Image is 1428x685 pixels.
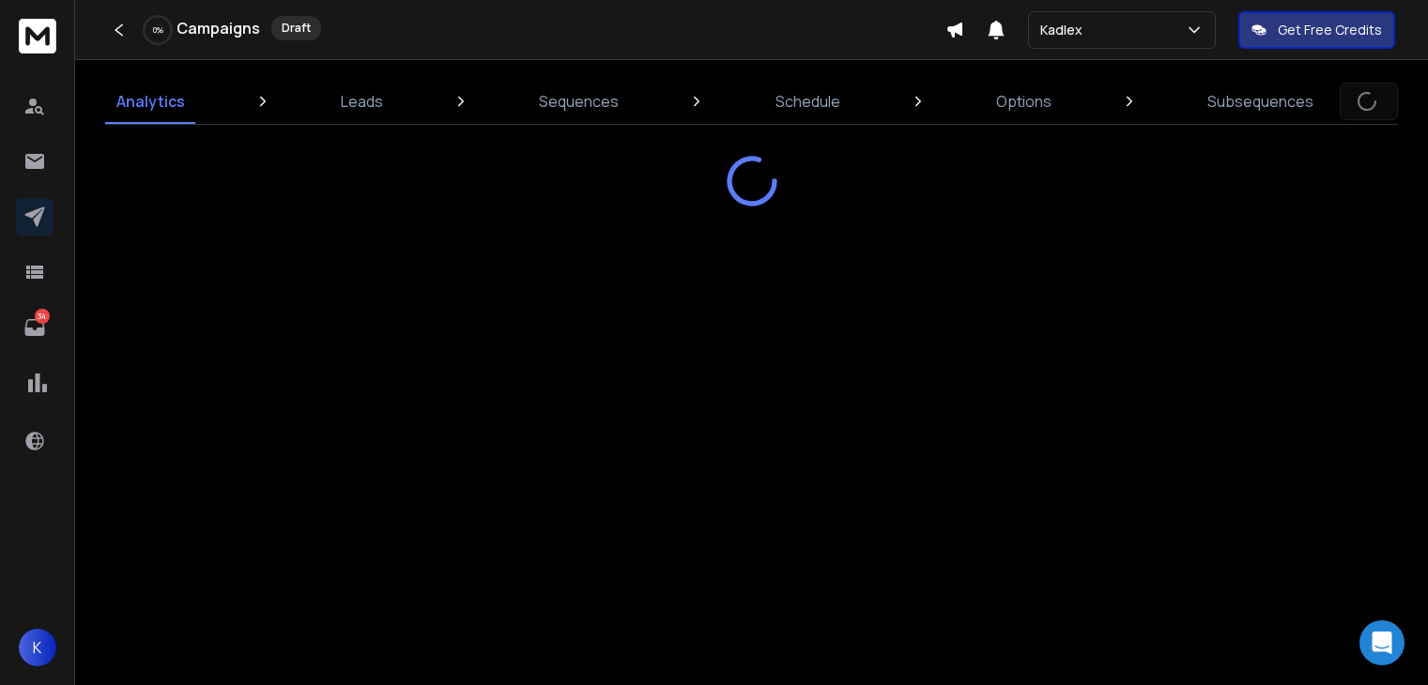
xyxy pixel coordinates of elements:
[271,16,321,40] div: Draft
[153,24,163,36] p: 0 %
[330,79,394,124] a: Leads
[996,90,1052,113] p: Options
[1359,620,1405,665] div: Open Intercom Messenger
[775,90,840,113] p: Schedule
[35,309,50,324] p: 34
[105,79,196,124] a: Analytics
[1238,11,1395,49] button: Get Free Credits
[1207,90,1313,113] p: Subsequences
[19,629,56,666] button: K
[539,90,619,113] p: Sequences
[764,79,852,124] a: Schedule
[177,17,260,39] h1: Campaigns
[1196,79,1325,124] a: Subsequences
[528,79,630,124] a: Sequences
[1278,21,1382,39] p: Get Free Credits
[985,79,1063,124] a: Options
[16,309,54,346] a: 34
[1040,21,1090,39] p: Kadlex
[341,90,383,113] p: Leads
[116,90,185,113] p: Analytics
